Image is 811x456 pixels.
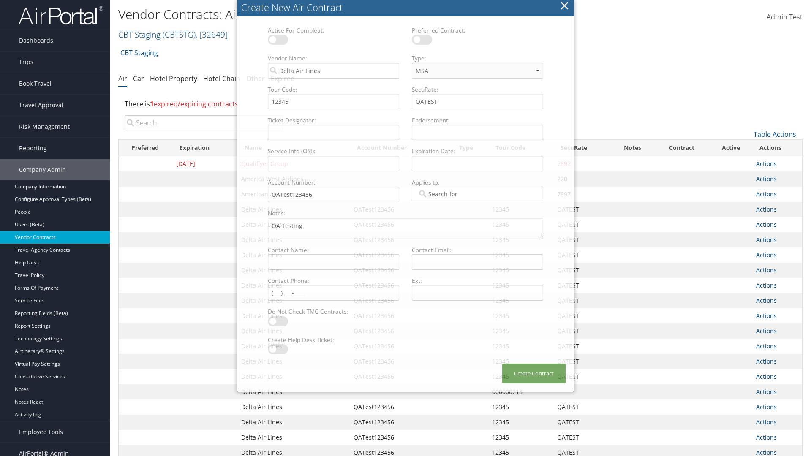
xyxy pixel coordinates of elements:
a: Actions [756,388,777,396]
td: [DATE] [172,156,237,171]
a: Actions [756,190,777,198]
label: Service Info (OSI): [264,147,403,155]
a: CBT Staging [118,29,228,40]
label: Do Not Check TMC Contracts: [264,307,403,316]
td: QATEST [553,430,612,445]
div: There is [118,92,803,115]
label: Expiration Date: [408,147,547,155]
label: Vendor Name: [264,54,403,62]
th: Actions [752,140,802,156]
a: Actions [756,372,777,380]
h1: Vendor Contracts: Air [118,5,574,23]
td: QATEST [553,293,612,308]
label: Account Number: [264,178,403,187]
a: Actions [756,433,777,441]
td: QATEST [553,415,612,430]
a: Actions [756,418,777,426]
div: Create New Air Contract [241,1,574,14]
td: QATEST [553,247,612,263]
a: Actions [756,342,777,350]
span: Company Admin [19,159,66,180]
a: Hotel Property [150,74,197,83]
td: QATest123456 [349,430,452,445]
span: , [ 32649 ] [196,29,228,40]
a: Actions [756,357,777,365]
th: Preferred: activate to sort column ascending [119,140,172,156]
a: Actions [756,236,777,244]
td: QATEST [553,232,612,247]
label: Endorsement: [408,116,547,125]
td: Delta Air Lines [237,415,349,430]
button: Create Contract [502,364,566,383]
td: QATest123456 [349,399,452,415]
a: Actions [756,220,777,228]
strong: 1 [150,99,154,109]
label: Preferred Contract: [408,26,547,35]
span: expired/expiring contracts [150,99,238,109]
a: Hotel Chain [203,74,240,83]
input: Search for Airline [417,190,465,198]
label: Contact Phone: [264,277,403,285]
span: Dashboards [19,30,53,51]
span: Book Travel [19,73,52,94]
th: Notes: activate to sort column ascending [612,140,653,156]
span: Admin Test [767,12,803,22]
td: QATEST [553,202,612,217]
a: Car [133,74,144,83]
td: QATest123456 [349,415,452,430]
a: Air [118,74,127,83]
td: QATEST [553,354,612,369]
td: Delta Air Lines [237,430,349,445]
label: Ext: [408,277,547,285]
img: airportal-logo.png [19,5,103,25]
td: 12345 [488,399,553,415]
th: Expiration: activate to sort column descending [172,140,237,156]
input: (___) ___-____ [268,285,399,301]
td: 12345 [488,430,553,445]
th: SecuRate: activate to sort column ascending [553,140,612,156]
td: QATEST [553,369,612,384]
a: Actions [756,205,777,213]
span: Trips [19,52,33,73]
a: Table Actions [754,130,796,139]
label: Contact Name: [264,246,403,254]
td: QATEST [553,399,612,415]
td: QATEST [553,308,612,323]
a: Actions [756,266,777,274]
td: QATEST [553,278,612,293]
a: Actions [756,312,777,320]
label: Applies to: [408,178,547,187]
label: Contact Email: [408,246,547,254]
td: QATEST [553,217,612,232]
a: Actions [756,327,777,335]
td: QATEST [553,339,612,354]
td: Delta Air Lines [237,384,349,399]
a: Actions [756,251,777,259]
label: Notes: [264,209,547,217]
th: Contract: activate to sort column ascending [653,140,710,156]
td: 7897 [553,187,612,202]
a: CBT Staging [120,44,158,61]
a: Actions [756,296,777,304]
label: Type: [408,54,547,62]
a: Actions [756,160,777,168]
label: SecuRate: [408,85,547,94]
label: Tour Code: [264,85,403,94]
label: Active For Compleat: [264,26,403,35]
td: QATEST [553,263,612,278]
span: ( CBTSTG ) [163,29,196,40]
td: 220 [553,171,612,187]
th: Active: activate to sort column ascending [710,140,751,156]
span: Travel Approval [19,95,63,116]
a: Actions [756,281,777,289]
span: Employee Tools [19,421,63,442]
a: Admin Test [767,4,803,30]
input: Search [125,115,283,130]
a: Actions [756,175,777,183]
a: Actions [756,403,777,411]
td: Delta Air Lines [237,399,349,415]
span: Reporting [19,138,47,159]
td: 7897 [553,156,612,171]
td: QATEST [553,323,612,339]
label: Create Help Desk Ticket: [264,336,403,344]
